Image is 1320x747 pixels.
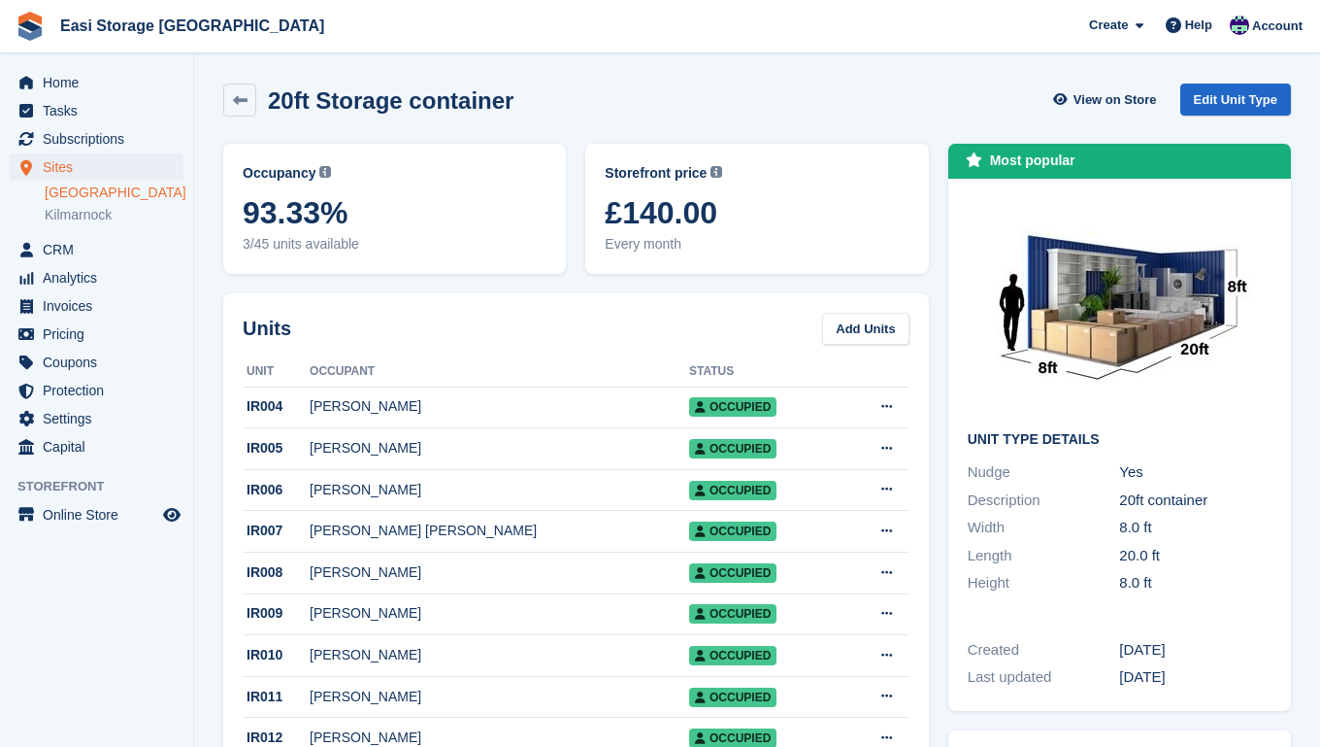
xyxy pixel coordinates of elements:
span: Online Store [43,501,159,528]
span: Coupons [43,349,159,376]
img: icon-info-grey-7440780725fd019a000dd9b08b2336e03edf1995a4989e88bcd33f0948082b44.svg [319,166,331,178]
span: Capital [43,433,159,460]
div: IR010 [243,645,310,665]
img: stora-icon-8386f47178a22dfd0bd8f6a31ec36ba5ce8667c1dd55bd0f319d3a0aa187defe.svg [16,12,45,41]
a: Edit Unit Type [1180,84,1291,116]
div: IR007 [243,521,310,541]
div: [PERSON_NAME] [PERSON_NAME] [310,521,689,541]
span: Help [1185,16,1212,35]
h2: Units [243,314,291,343]
a: menu [10,349,183,376]
div: [DATE] [1119,666,1271,689]
div: IR005 [243,438,310,458]
div: 20ft container [1119,490,1271,512]
div: [PERSON_NAME] [310,687,689,707]
a: Easi Storage [GEOGRAPHIC_DATA] [52,10,332,42]
div: Created [968,639,1120,662]
div: [PERSON_NAME] [310,603,689,624]
div: 20.0 ft [1119,545,1271,567]
span: Storefront price [605,163,707,184]
div: IR008 [243,562,310,583]
th: Occupant [310,357,689,388]
div: Width [968,517,1120,539]
a: menu [10,153,183,181]
span: Occupied [689,397,776,417]
span: Occupied [689,522,776,541]
a: menu [10,377,183,404]
span: Occupied [689,604,776,624]
span: 3/45 units available [243,234,546,255]
div: 8.0 ft [1119,572,1271,594]
a: Kilmarnock [45,206,183,224]
span: 93.33% [243,195,546,230]
th: Unit [243,357,310,388]
a: menu [10,264,183,291]
div: [DATE] [1119,639,1271,662]
a: menu [10,433,183,460]
span: Create [1089,16,1128,35]
a: menu [10,405,183,432]
a: menu [10,292,183,320]
a: menu [10,69,183,96]
span: Account [1252,17,1303,36]
div: [PERSON_NAME] [310,438,689,458]
span: Subscriptions [43,125,159,153]
a: View on Store [1051,84,1165,116]
img: Steven Cusick [1230,16,1249,35]
span: CRM [43,236,159,263]
span: Occupied [689,563,776,583]
th: Status [689,357,841,388]
a: menu [10,321,183,348]
a: [GEOGRAPHIC_DATA] [45,184,183,202]
span: Protection [43,377,159,404]
span: Occupied [689,646,776,665]
span: Every month [605,234,908,255]
img: 20-ft-container%20(1).jpg [973,198,1265,417]
span: Invoices [43,292,159,320]
h2: Unit Type details [968,432,1271,448]
span: £140.00 [605,195,908,230]
div: IR009 [243,603,310,624]
div: Last updated [968,666,1120,689]
a: menu [10,97,183,124]
div: Description [968,490,1120,512]
span: Occupancy [243,163,315,184]
a: menu [10,125,183,153]
span: Occupied [689,439,776,458]
div: Yes [1119,461,1271,484]
span: Pricing [43,321,159,348]
h2: 20ft Storage container [268,87,513,114]
div: Most popular [990,151,1075,171]
span: Tasks [43,97,159,124]
span: Settings [43,405,159,432]
span: View on Store [1073,90,1157,110]
span: Storefront [17,477,193,496]
img: icon-info-grey-7440780725fd019a000dd9b08b2336e03edf1995a4989e88bcd33f0948082b44.svg [710,166,722,178]
a: menu [10,236,183,263]
span: Home [43,69,159,96]
div: [PERSON_NAME] [310,480,689,500]
div: [PERSON_NAME] [310,645,689,665]
span: Analytics [43,264,159,291]
div: IR006 [243,480,310,500]
div: Height [968,572,1120,594]
div: 8.0 ft [1119,517,1271,539]
a: Preview store [160,503,183,526]
div: Nudge [968,461,1120,484]
span: Occupied [689,688,776,707]
div: Length [968,545,1120,567]
div: IR004 [243,396,310,417]
div: [PERSON_NAME] [310,396,689,417]
div: IR011 [243,687,310,707]
span: Sites [43,153,159,181]
span: Occupied [689,481,776,500]
a: menu [10,501,183,528]
div: [PERSON_NAME] [310,562,689,583]
a: Add Units [822,313,908,345]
